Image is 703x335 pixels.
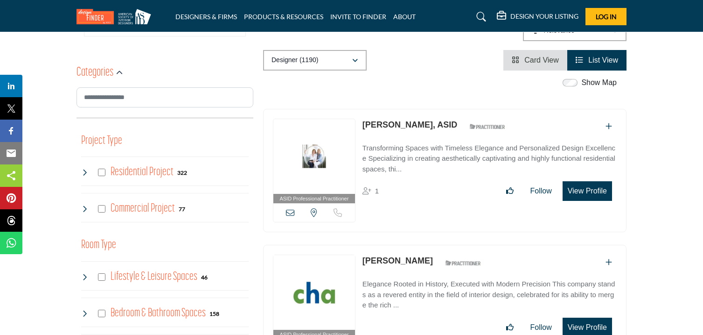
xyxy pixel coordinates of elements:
input: Search Category [77,87,253,107]
img: Courtney Harris, ASID [273,119,355,194]
a: Elegance Rooted in History, Executed with Modern Precision This company stands as a revered entit... [362,273,617,311]
p: Courtney Harris, ASID [362,119,457,131]
a: Add To List [606,258,612,266]
a: View Card [512,56,559,64]
div: 77 Results For Commercial Project [179,205,185,213]
h4: Lifestyle & Leisure Spaces: Lifestyle & Leisure Spaces [111,269,197,285]
span: 1 [375,187,379,195]
p: Paul Harris [362,255,433,267]
h4: Commercial Project: Involve the design, construction, or renovation of spaces used for business p... [111,200,175,217]
label: Show Map [581,77,617,88]
input: Select Residential Project checkbox [98,169,105,176]
div: 322 Results For Residential Project [177,168,187,177]
img: Site Logo [77,9,156,24]
a: ABOUT [393,13,416,21]
b: 322 [177,170,187,176]
button: View Profile [563,181,612,201]
b: 158 [209,311,219,317]
div: 46 Results For Lifestyle & Leisure Spaces [201,273,208,281]
h4: Residential Project: Types of projects range from simple residential renovations to highly comple... [111,164,174,180]
a: DESIGNERS & FIRMS [175,13,237,21]
a: Add To List [606,122,612,130]
p: Elegance Rooted in History, Executed with Modern Precision This company stands as a revered entit... [362,279,617,311]
img: ASID Qualified Practitioners Badge Icon [442,257,484,269]
b: 77 [179,206,185,213]
div: DESIGN YOUR LISTING [497,11,578,22]
a: View List [576,56,618,64]
img: Paul Harris [273,255,355,330]
h2: Categories [77,64,113,81]
span: List View [588,56,618,64]
b: 46 [201,274,208,281]
button: Project Type [81,132,122,150]
input: Select Commercial Project checkbox [98,205,105,213]
div: 158 Results For Bedroom & Bathroom Spaces [209,309,219,318]
div: Followers [362,185,379,197]
a: [PERSON_NAME], ASID [362,120,457,129]
a: ASID Professional Practitioner [273,119,355,204]
p: Designer (1190) [271,56,318,65]
a: Transforming Spaces with Timeless Elegance and Personalized Design Excellence Specializing in cre... [362,137,617,175]
input: Select Lifestyle & Leisure Spaces checkbox [98,273,105,281]
button: Room Type [81,236,116,254]
input: Select Bedroom & Bathroom Spaces checkbox [98,310,105,317]
span: Log In [596,13,617,21]
h5: DESIGN YOUR LISTING [510,12,578,21]
button: Log In [585,8,626,25]
li: Card View [503,50,567,71]
span: ASID Professional Practitioner [279,195,348,203]
li: List View [567,50,626,71]
a: PRODUCTS & RESOURCES [244,13,323,21]
img: ASID Qualified Practitioners Badge Icon [466,121,508,133]
a: INVITE TO FINDER [330,13,386,21]
span: Card View [524,56,559,64]
button: Like listing [500,182,520,200]
a: [PERSON_NAME] [362,256,433,265]
button: Follow [524,182,558,200]
a: Search [467,9,492,24]
button: Designer (1190) [263,50,367,71]
h4: Bedroom & Bathroom Spaces: Bedroom & Bathroom Spaces [111,305,206,321]
p: Transforming Spaces with Timeless Elegance and Personalized Design Excellence Specializing in cre... [362,143,617,175]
